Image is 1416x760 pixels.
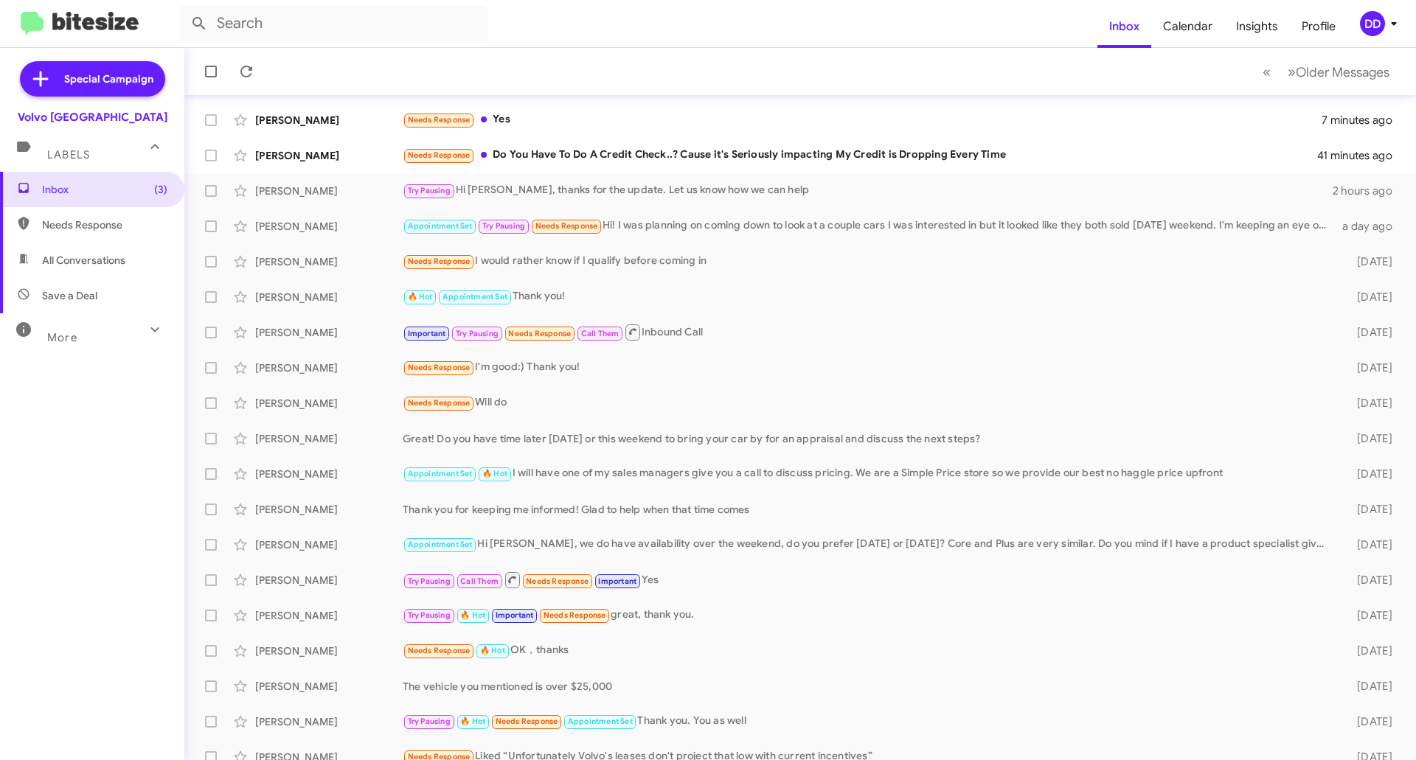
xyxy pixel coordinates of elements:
[496,717,558,726] span: Needs Response
[403,679,1333,694] div: The vehicle you mentioned is over $25,000
[460,717,485,726] span: 🔥 Hot
[1296,64,1389,80] span: Older Messages
[403,431,1333,446] div: Great! Do you have time later [DATE] or this weekend to bring your car by for an appraisal and di...
[18,110,167,125] div: Volvo [GEOGRAPHIC_DATA]
[408,150,471,160] span: Needs Response
[403,217,1333,234] div: Hi! I was planning on coming down to look at a couple cars I was interested in but it looked like...
[255,219,403,234] div: [PERSON_NAME]
[408,469,473,478] span: Appointment Set
[178,6,488,41] input: Search
[408,610,451,620] span: Try Pausing
[1333,537,1404,552] div: [DATE]
[1317,148,1404,163] div: 41 minutes ago
[1254,57,1280,87] button: Previous
[1333,679,1404,694] div: [DATE]
[403,288,1333,305] div: Thank you!
[255,431,403,446] div: [PERSON_NAME]
[535,221,598,231] span: Needs Response
[408,329,446,338] span: Important
[1333,396,1404,411] div: [DATE]
[154,182,167,197] span: (3)
[1347,11,1400,36] button: DD
[1333,219,1404,234] div: a day ago
[460,610,485,620] span: 🔥 Hot
[1333,254,1404,269] div: [DATE]
[408,540,473,549] span: Appointment Set
[403,323,1333,341] div: Inbound Call
[480,646,505,655] span: 🔥 Hot
[255,467,403,481] div: [PERSON_NAME]
[496,610,534,620] span: Important
[1333,644,1404,658] div: [DATE]
[255,360,403,375] div: [PERSON_NAME]
[508,329,571,338] span: Needs Response
[408,398,471,408] span: Needs Response
[403,147,1317,164] div: Do You Have To Do A Credit Check..? Cause it's Seriously impacting My Credit is Dropping Every Time
[1333,184,1404,198] div: 2 hours ago
[1254,57,1398,87] nav: Page navigation example
[255,184,403,198] div: [PERSON_NAME]
[482,221,525,231] span: Try Pausing
[403,111,1322,128] div: Yes
[403,359,1333,376] div: I'm good:) Thank you!
[255,396,403,411] div: [PERSON_NAME]
[1360,11,1385,36] div: DD
[408,717,451,726] span: Try Pausing
[403,253,1333,270] div: I would rather know if I qualify before coming in
[255,113,403,128] div: [PERSON_NAME]
[460,576,499,586] span: Call Them
[1333,573,1404,588] div: [DATE]
[1279,57,1398,87] button: Next
[403,536,1333,553] div: Hi [PERSON_NAME], we do have availability over the weekend, do you prefer [DATE] or [DATE]? Core ...
[408,576,451,586] span: Try Pausing
[255,502,403,517] div: [PERSON_NAME]
[408,292,433,301] span: 🔥 Hot
[442,292,507,301] span: Appointment Set
[255,679,403,694] div: [PERSON_NAME]
[408,221,473,231] span: Appointment Set
[1263,63,1271,81] span: «
[255,148,403,163] div: [PERSON_NAME]
[47,331,77,344] span: More
[482,469,507,478] span: 🔥 Hot
[403,713,1333,730] div: Thank you. You as well
[255,608,403,623] div: [PERSON_NAME]
[403,182,1333,199] div: Hi [PERSON_NAME], thanks for the update. Let us know how we can help
[598,576,636,586] span: Important
[408,257,471,266] span: Needs Response
[403,502,1333,517] div: Thank you for keeping me informed! Glad to help when that time comes
[526,576,589,586] span: Needs Response
[1333,608,1404,623] div: [DATE]
[403,571,1333,589] div: Yes
[255,644,403,658] div: [PERSON_NAME]
[408,646,471,655] span: Needs Response
[64,72,153,86] span: Special Campaign
[403,465,1333,482] div: I will have one of my sales managers give you a call to discuss pricing. We are a Simple Price st...
[1333,502,1404,517] div: [DATE]
[42,253,125,268] span: All Conversations
[1333,431,1404,446] div: [DATE]
[544,610,606,620] span: Needs Response
[408,363,471,372] span: Needs Response
[1224,5,1290,48] a: Insights
[1097,5,1151,48] a: Inbox
[20,61,165,97] a: Special Campaign
[1333,714,1404,729] div: [DATE]
[1151,5,1224,48] a: Calendar
[581,329,619,338] span: Call Them
[255,254,403,269] div: [PERSON_NAME]
[1333,325,1404,340] div: [DATE]
[1333,290,1404,304] div: [DATE]
[568,717,633,726] span: Appointment Set
[1333,360,1404,375] div: [DATE]
[1290,5,1347,48] a: Profile
[408,115,471,125] span: Needs Response
[42,217,167,232] span: Needs Response
[255,537,403,552] div: [PERSON_NAME]
[1333,467,1404,481] div: [DATE]
[42,288,97,303] span: Save a Deal
[255,714,403,729] div: [PERSON_NAME]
